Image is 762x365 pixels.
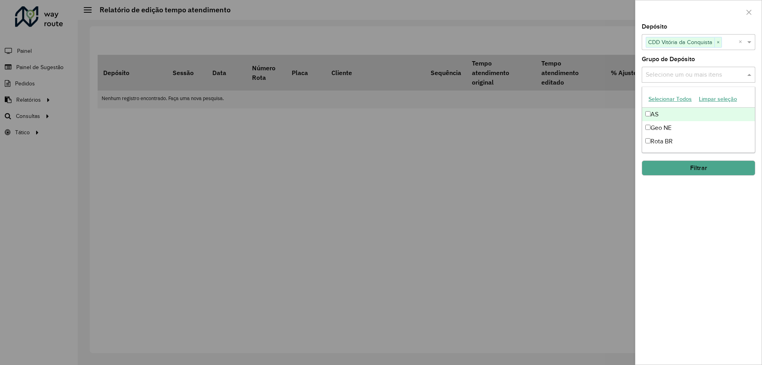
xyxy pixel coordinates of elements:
label: Grupo de Depósito [642,54,695,64]
span: Clear all [739,37,745,47]
button: Filtrar [642,160,755,176]
button: Selecionar Todos [645,93,695,105]
div: AS [642,108,755,121]
span: × [714,38,722,47]
span: CDD Vitória da Conquista [646,37,714,47]
div: Geo NE [642,121,755,135]
label: Depósito [642,22,667,31]
div: Rota BR [642,135,755,148]
button: Limpar seleção [695,93,741,105]
ng-dropdown-panel: Options list [642,87,755,153]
